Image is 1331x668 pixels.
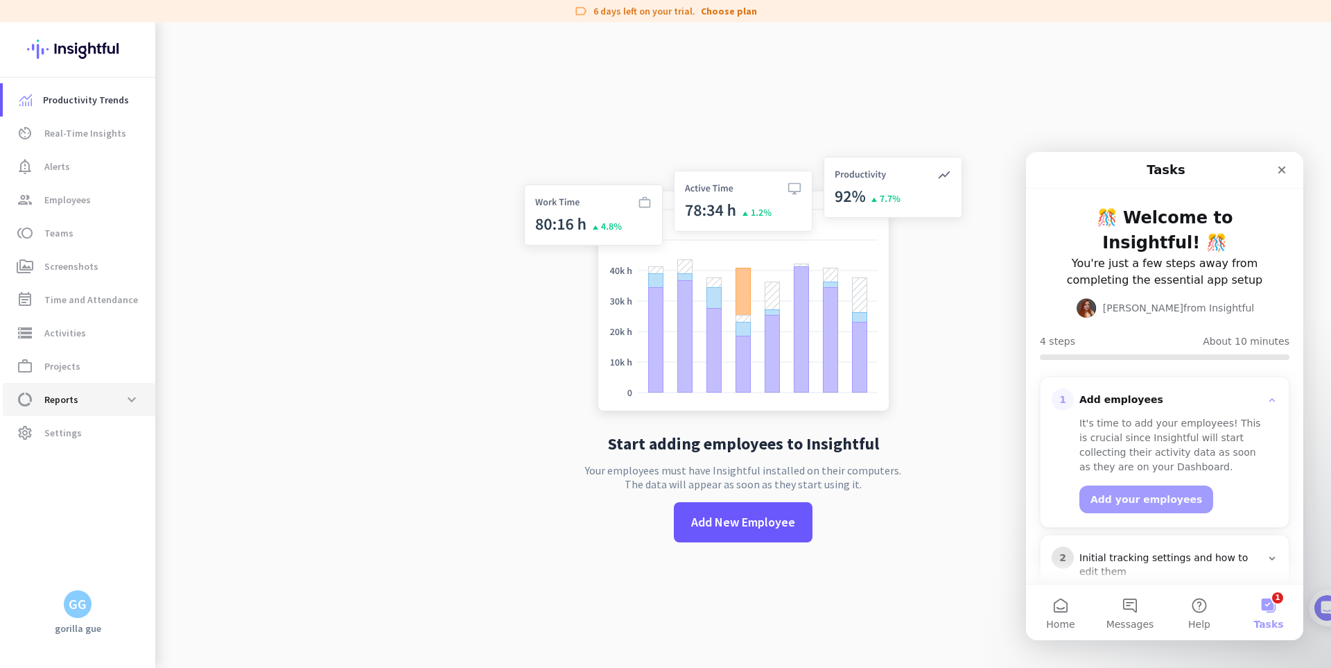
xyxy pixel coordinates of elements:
i: storage [17,325,33,341]
span: Teams [44,225,73,241]
a: settingsSettings [3,416,155,449]
i: data_usage [17,391,33,408]
span: Employees [44,191,91,208]
i: settings [17,425,33,441]
i: label [574,4,588,18]
button: Add New Employee [674,502,812,542]
span: Screenshots [44,258,98,275]
span: Add New Employee [691,513,795,531]
i: work_outline [17,358,33,375]
span: Productivity Trends [43,92,129,108]
iframe: Intercom live chat [1026,152,1303,640]
i: perm_media [17,258,33,275]
i: event_note [17,291,33,308]
img: menu-item [19,94,32,106]
i: notification_important [17,158,33,175]
span: Reports [44,391,78,408]
a: tollTeams [3,216,155,250]
p: Your employees must have Insightful installed on their computers. The data will appear as soon as... [585,463,901,491]
span: Projects [44,358,80,375]
a: storageActivities [3,316,155,350]
span: Alerts [44,158,70,175]
span: Settings [44,425,82,441]
i: group [17,191,33,208]
a: event_noteTime and Attendance [3,283,155,316]
a: menu-itemProductivity Trends [3,83,155,117]
a: work_outlineProjects [3,350,155,383]
img: Insightful logo [27,22,128,76]
h2: Start adding employees to Insightful [608,436,879,452]
span: Time and Attendance [44,291,138,308]
a: notification_importantAlerts [3,150,155,183]
a: perm_mediaScreenshots [3,250,155,283]
div: GG [69,597,87,611]
a: data_usageReportsexpand_more [3,383,155,416]
a: groupEmployees [3,183,155,216]
img: no-search-results [514,148,973,425]
span: Activities [44,325,86,341]
a: Choose plan [701,4,757,18]
button: expand_more [119,387,144,412]
i: av_timer [17,125,33,142]
i: toll [17,225,33,241]
span: Real-Time Insights [44,125,126,142]
a: av_timerReal-Time Insights [3,117,155,150]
